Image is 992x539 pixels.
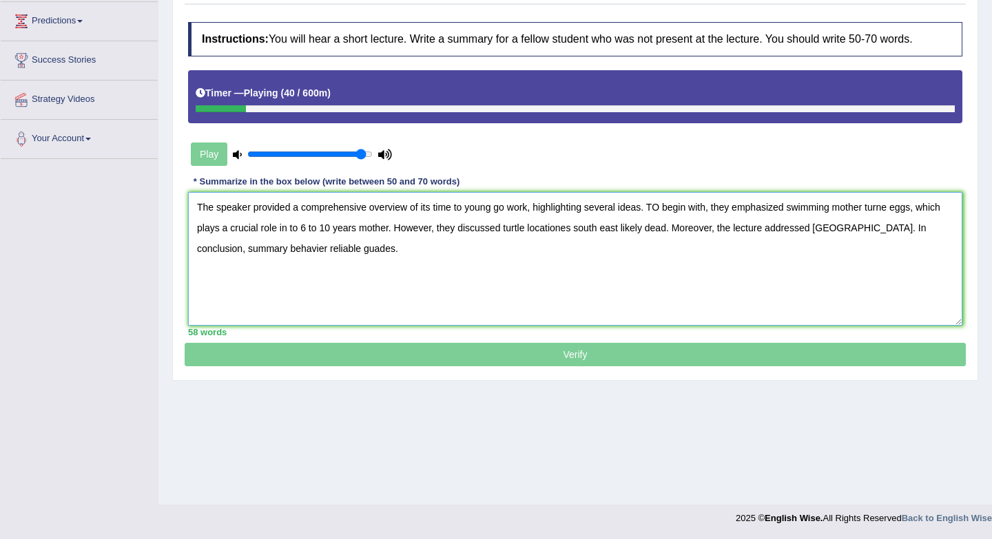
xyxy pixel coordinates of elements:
a: Your Account [1,120,158,154]
b: Playing [244,87,278,98]
a: Strategy Videos [1,81,158,115]
a: Predictions [1,2,158,36]
b: Instructions: [202,33,269,45]
strong: English Wise. [765,513,823,523]
div: 2025 © All Rights Reserved [736,505,992,525]
a: Back to English Wise [902,513,992,523]
b: 40 / 600m [284,87,327,98]
b: ) [327,87,331,98]
a: Success Stories [1,41,158,76]
h4: You will hear a short lecture. Write a summary for a fellow student who was not present at the le... [188,22,962,56]
div: * Summarize in the box below (write between 50 and 70 words) [188,175,465,188]
div: 58 words [188,326,962,339]
h5: Timer — [196,88,331,98]
b: ( [280,87,284,98]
